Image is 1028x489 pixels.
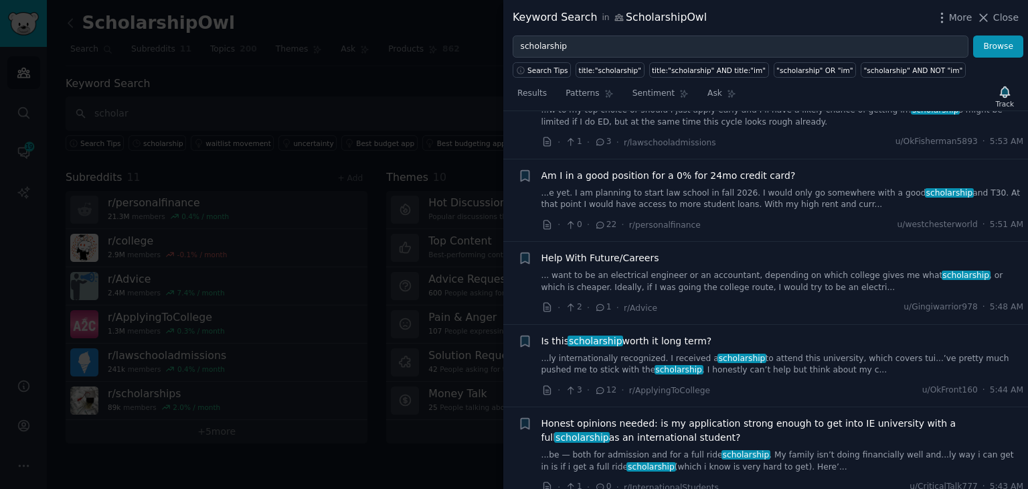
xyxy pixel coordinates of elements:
[774,62,856,78] a: "scholarship" OR "im"
[990,301,1023,313] span: 5:48 AM
[904,301,977,313] span: u/Gingiwarrior978
[541,251,659,265] a: Help With Future/Careers
[576,62,644,78] a: title:"scholarship"
[594,136,611,148] span: 3
[861,62,966,78] a: "scholarship" AND NOT "im"
[587,218,590,232] span: ·
[527,66,568,75] span: Search Tips
[993,11,1019,25] span: Close
[621,383,624,397] span: ·
[982,219,985,231] span: ·
[935,11,972,25] button: More
[541,417,1024,445] span: Honest opinions needed: is my application strong enough to get into IE university with a full as ...
[703,83,741,111] a: Ask
[541,417,1024,445] a: Honest opinions needed: is my application strong enough to get into IE university with a fullscho...
[513,62,571,78] button: Search Tips
[587,135,590,149] span: ·
[649,62,769,78] a: title:"scholarship" AND title:"im"
[616,135,619,149] span: ·
[513,9,707,26] div: Keyword Search ScholarshipOwl
[621,218,624,232] span: ·
[991,82,1019,111] button: Track
[897,219,978,231] span: u/westchesterworld
[976,11,1019,25] button: Close
[558,301,560,315] span: ·
[973,36,1023,58] button: Browse
[541,104,1024,128] a: ...w to my top choice or should I just apply early and I’ll have a likely chance of getting in?sc...
[652,66,766,75] div: title:"scholarship" AND title:"im"
[982,385,985,397] span: ·
[655,365,703,374] span: scholarship
[541,169,796,183] a: Am I in a good position for a 0% for 24mo credit card?
[895,136,978,148] span: u/OkFisherman5893
[616,301,619,315] span: ·
[925,188,974,198] span: scholarship
[721,450,770,460] span: scholarship
[513,36,968,58] input: Try a keyword related to your business
[707,88,722,100] span: Ask
[776,66,853,75] div: "scholarship" OR "im"
[628,83,693,111] a: Sentiment
[990,136,1023,148] span: 5:53 AM
[996,99,1014,109] div: Track
[565,219,582,231] span: 0
[717,354,766,363] span: scholarship
[541,334,712,348] a: Is thisscholarshipworth it long term?
[554,432,610,443] span: scholarship
[982,136,985,148] span: ·
[558,218,560,232] span: ·
[942,271,991,280] span: scholarship
[602,12,609,24] span: in
[629,386,710,395] span: r/ApplyingToCollege
[626,462,675,472] span: scholarship
[579,66,641,75] div: title:"scholarship"
[982,301,985,313] span: ·
[594,219,616,231] span: 22
[565,385,582,397] span: 3
[541,334,712,348] span: Is this worth it long term?
[594,385,616,397] span: 12
[864,66,963,75] div: "scholarship" AND NOT "im"
[541,449,1024,473] a: ...be — both for admission and for a full ridescholarship. My family isn’t doing financially well...
[568,336,623,346] span: scholarship
[517,88,547,100] span: Results
[624,303,657,313] span: r/Advice
[632,88,675,100] span: Sentiment
[541,270,1024,293] a: ... want to be an electrical engineer or an accountant, depending on which college gives me whats...
[922,385,978,397] span: u/OkFront160
[561,83,618,111] a: Patterns
[566,88,599,100] span: Patterns
[558,383,560,397] span: ·
[629,220,701,230] span: r/personalfinance
[558,135,560,149] span: ·
[587,301,590,315] span: ·
[990,219,1023,231] span: 5:51 AM
[513,83,551,111] a: Results
[541,353,1024,376] a: ...ly internationally recognized. I received ascholarshipto attend this university, which covers ...
[541,188,1024,211] a: ...e yet. I am planning to start law school in fall 2026. I would only go somewhere with a goodsc...
[594,301,611,313] span: 1
[990,385,1023,397] span: 5:44 AM
[587,383,590,397] span: ·
[565,136,582,148] span: 1
[624,138,716,147] span: r/lawschooladmissions
[949,11,972,25] span: More
[565,301,582,313] span: 2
